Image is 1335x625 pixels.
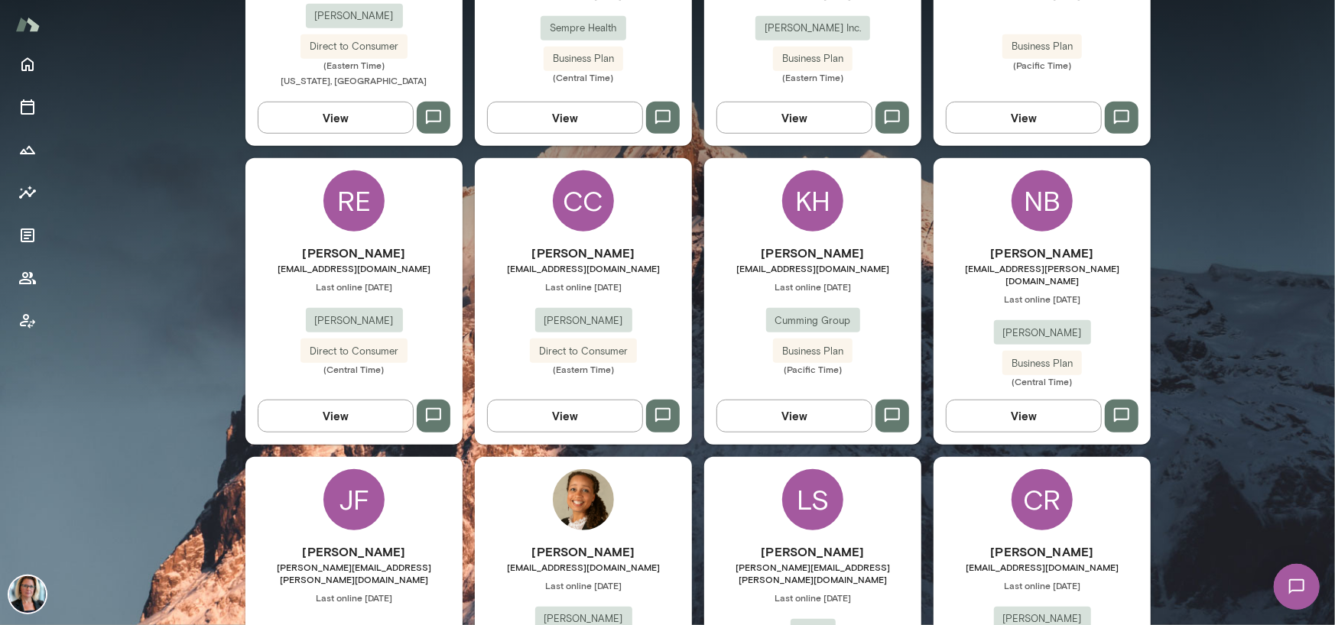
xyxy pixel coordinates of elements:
[535,313,632,329] span: [PERSON_NAME]
[934,579,1151,591] span: Last online [DATE]
[12,49,43,79] button: Home
[475,262,692,274] span: [EMAIL_ADDRESS][DOMAIN_NAME]
[704,262,921,274] span: [EMAIL_ADDRESS][DOMAIN_NAME]
[934,375,1151,387] span: (Central Time)
[323,469,385,530] div: JF
[258,102,414,134] button: View
[1002,39,1082,54] span: Business Plan
[245,59,463,71] span: (Eastern Time)
[716,400,872,432] button: View
[934,59,1151,71] span: (Pacific Time)
[704,280,921,293] span: Last online [DATE]
[487,400,643,432] button: View
[475,71,692,83] span: (Central Time)
[934,293,1151,305] span: Last online [DATE]
[704,561,921,585] span: [PERSON_NAME][EMAIL_ADDRESS][PERSON_NAME][DOMAIN_NAME]
[323,170,385,232] div: RE
[245,363,463,375] span: (Central Time)
[1002,356,1082,371] span: Business Plan
[766,313,860,329] span: Cumming Group
[12,306,43,336] button: Client app
[946,102,1102,134] button: View
[475,561,692,573] span: [EMAIL_ADDRESS][DOMAIN_NAME]
[300,344,408,359] span: Direct to Consumer
[704,71,921,83] span: (Eastern Time)
[704,363,921,375] span: (Pacific Time)
[704,244,921,262] h6: [PERSON_NAME]
[530,344,637,359] span: Direct to Consumer
[12,220,43,251] button: Documents
[1012,170,1073,232] div: NB
[12,134,43,165] button: Growth Plan
[1012,469,1073,530] div: CR
[258,400,414,432] button: View
[946,400,1102,432] button: View
[782,170,843,232] div: KH
[773,51,853,66] span: Business Plan
[12,92,43,122] button: Sessions
[782,469,843,530] div: LS
[704,591,921,604] span: Last online [DATE]
[245,561,463,585] span: [PERSON_NAME][EMAIL_ADDRESS][PERSON_NAME][DOMAIN_NAME]
[300,39,408,54] span: Direct to Consumer
[487,102,643,134] button: View
[12,177,43,208] button: Insights
[553,170,614,232] div: CC
[245,280,463,293] span: Last online [DATE]
[281,75,427,86] span: [US_STATE], [GEOGRAPHIC_DATA]
[544,51,623,66] span: Business Plan
[475,363,692,375] span: (Eastern Time)
[245,591,463,604] span: Last online [DATE]
[994,325,1091,341] span: [PERSON_NAME]
[12,263,43,293] button: Members
[934,561,1151,573] span: [EMAIL_ADDRESS][DOMAIN_NAME]
[934,542,1151,561] h6: [PERSON_NAME]
[541,21,626,36] span: Sempre Health
[475,280,692,293] span: Last online [DATE]
[15,10,40,39] img: Mento
[475,579,692,591] span: Last online [DATE]
[553,469,614,530] img: Vasanti Rosado
[306,8,403,24] span: [PERSON_NAME]
[245,262,463,274] span: [EMAIL_ADDRESS][DOMAIN_NAME]
[934,262,1151,287] span: [EMAIL_ADDRESS][PERSON_NAME][DOMAIN_NAME]
[716,102,872,134] button: View
[934,244,1151,262] h6: [PERSON_NAME]
[755,21,870,36] span: [PERSON_NAME] Inc.
[773,344,853,359] span: Business Plan
[245,244,463,262] h6: [PERSON_NAME]
[9,576,46,613] img: Jennifer Alvarez
[704,542,921,561] h6: [PERSON_NAME]
[306,313,403,329] span: [PERSON_NAME]
[245,542,463,561] h6: [PERSON_NAME]
[475,542,692,561] h6: [PERSON_NAME]
[475,244,692,262] h6: [PERSON_NAME]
